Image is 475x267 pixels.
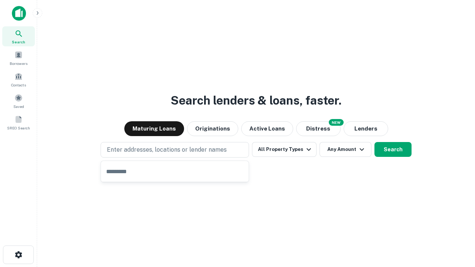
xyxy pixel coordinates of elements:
a: Search [2,26,35,46]
iframe: Chat Widget [438,208,475,243]
span: Saved [13,103,24,109]
span: Borrowers [10,60,27,66]
span: SREO Search [7,125,30,131]
button: Enter addresses, locations or lender names [101,142,249,158]
a: Saved [2,91,35,111]
span: Search [12,39,25,45]
button: All Property Types [252,142,317,157]
button: Maturing Loans [124,121,184,136]
a: SREO Search [2,112,35,132]
div: NEW [329,119,344,126]
button: Any Amount [320,142,371,157]
a: Borrowers [2,48,35,68]
img: capitalize-icon.png [12,6,26,21]
button: Search distressed loans with lien and other non-mortgage details. [296,121,341,136]
span: Contacts [11,82,26,88]
button: Active Loans [241,121,293,136]
a: Contacts [2,69,35,89]
button: Lenders [344,121,388,136]
button: Originations [187,121,238,136]
button: Search [374,142,412,157]
p: Enter addresses, locations or lender names [107,145,227,154]
h3: Search lenders & loans, faster. [171,92,341,109]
